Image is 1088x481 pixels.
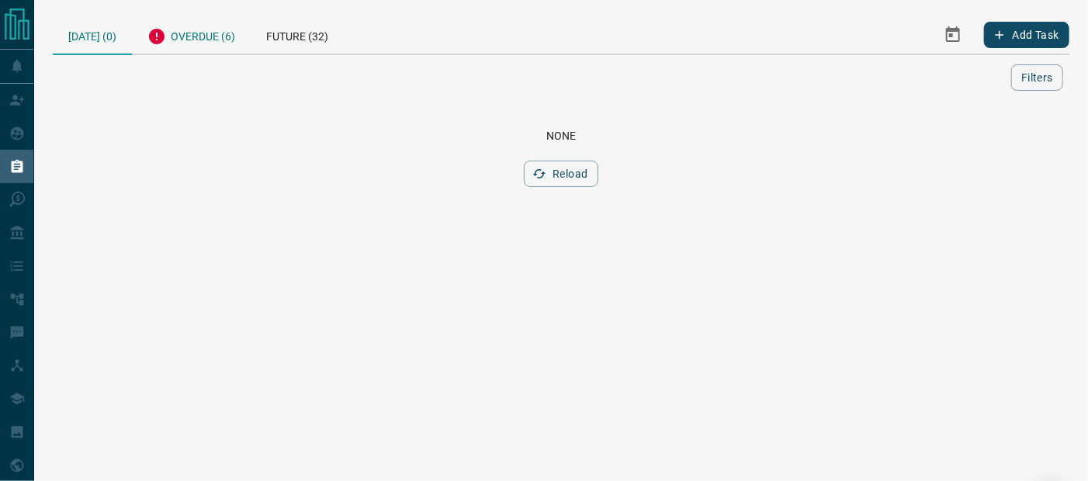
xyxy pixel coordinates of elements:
div: Future (32) [251,16,344,54]
button: Select Date Range [934,16,972,54]
button: Add Task [984,22,1069,48]
button: Filters [1011,64,1063,91]
button: Reload [524,161,598,187]
div: Overdue (6) [132,16,251,54]
div: [DATE] (0) [53,16,132,55]
div: None [71,130,1051,142]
